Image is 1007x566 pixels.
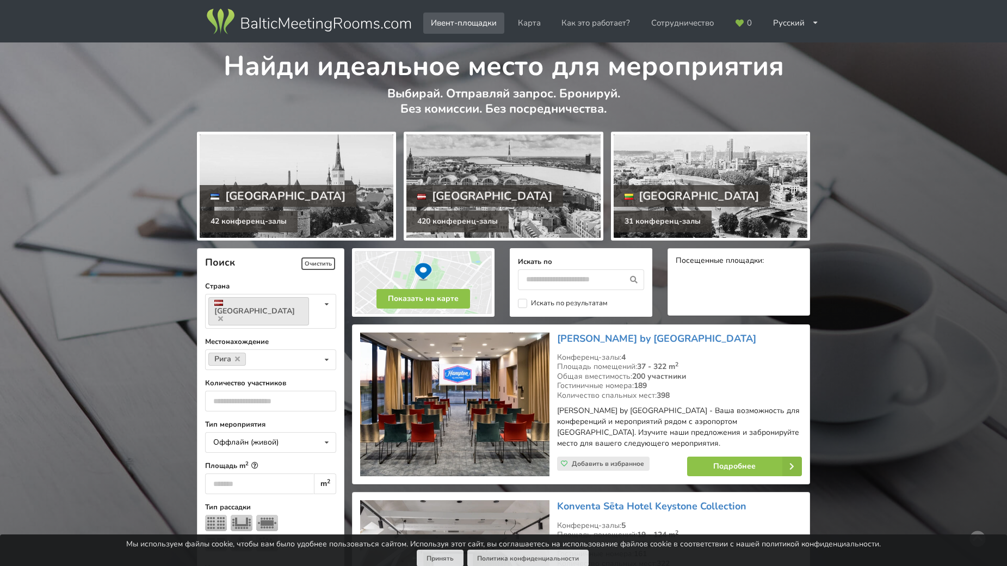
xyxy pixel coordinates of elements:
span: Поиск [205,256,235,269]
label: Страна [205,281,336,292]
img: Собрание [256,515,278,531]
a: [GEOGRAPHIC_DATA] 42 конференц-залы [197,132,396,241]
a: Konventa Sēta Hotel Keystone Collection [557,500,746,513]
span: 0 [747,19,752,27]
label: Площадь m [205,460,336,471]
img: Театр [205,515,227,531]
strong: 398 [657,390,670,401]
div: Конференц-залы: [557,521,802,531]
sup: 2 [245,460,249,467]
img: U-тип [231,515,252,531]
a: [PERSON_NAME] by [GEOGRAPHIC_DATA] [557,332,756,345]
div: Площадь помещений: [557,530,802,540]
div: 420 конференц-залы [406,211,509,232]
a: Как это работает? [554,13,638,34]
a: Рига [208,353,246,366]
img: Показать на карте [352,248,495,317]
img: Baltic Meeting Rooms [205,7,413,37]
div: Посещенные площадки: [676,256,802,267]
p: [PERSON_NAME] by [GEOGRAPHIC_DATA] - Ваша возможность для конференций и мероприятий рядом с аэроп... [557,405,802,449]
div: [GEOGRAPHIC_DATA] [614,185,770,207]
div: Гостиничные номера: [557,381,802,391]
a: [GEOGRAPHIC_DATA] 420 конференц-залы [404,132,603,241]
strong: 5 [621,520,626,531]
label: Искать по результатам [518,299,608,308]
div: Площадь помещений: [557,362,802,372]
span: Добавить в избранное [572,459,644,468]
label: Тип рассадки [205,502,336,513]
div: Общая вместимость: [557,372,802,382]
div: [GEOGRAPHIC_DATA] [406,185,563,207]
sup: 2 [675,528,678,537]
div: Русский [765,13,826,34]
strong: 189 [634,380,647,391]
button: Показать на карте [376,289,470,309]
strong: 19 - 124 m [637,530,678,540]
span: Очистить [301,257,335,270]
p: Выбирай. Отправляй запрос. Бронируй. Без комиссии. Без посредничества. [197,86,810,128]
a: Подробнее [687,457,802,476]
div: 31 конференц-залы [614,211,712,232]
div: Количество спальных мест: [557,391,802,401]
strong: 37 - 322 m [637,361,678,372]
a: Ивент-площадки [423,13,504,34]
div: [GEOGRAPHIC_DATA] [200,185,356,207]
a: [GEOGRAPHIC_DATA] [208,297,309,325]
div: Оффлайн (живой) [213,439,279,446]
div: 42 конференц-залы [200,211,298,232]
sup: 2 [327,477,330,485]
a: Карта [510,13,548,34]
a: Сотрудничество [644,13,721,34]
strong: 4 [621,352,626,362]
div: Конференц-залы: [557,353,802,362]
a: [GEOGRAPHIC_DATA] 31 конференц-залы [611,132,810,241]
h1: Найди идеальное место для мероприятия [197,42,810,84]
sup: 2 [675,360,678,368]
label: Количество участников [205,378,336,389]
label: Искать по [518,256,644,267]
div: m [314,473,336,494]
img: Гостиница | Марупский край | Hampton by Hilton Riga Airport [360,333,549,477]
strong: 200 участники [632,371,686,382]
label: Местонахождение [205,336,336,347]
label: Тип мероприятия [205,419,336,430]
